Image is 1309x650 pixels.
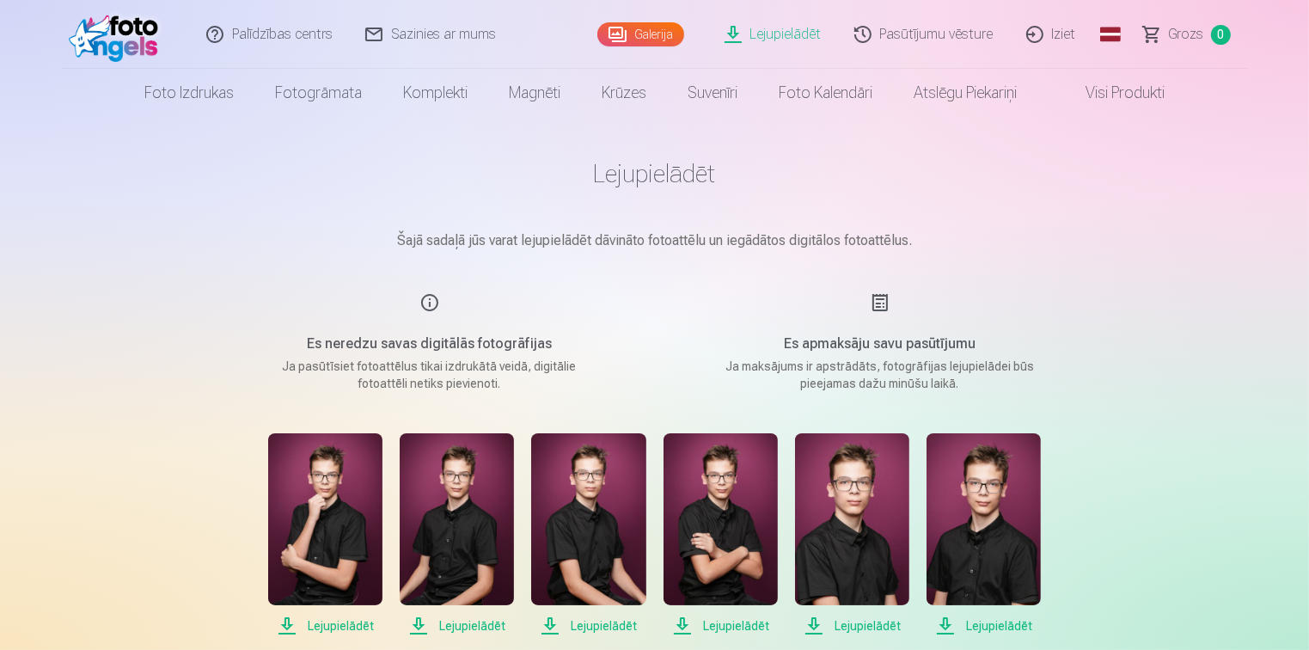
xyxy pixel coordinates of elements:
[664,433,778,636] a: Lejupielādēt
[382,69,488,117] a: Komplekti
[717,334,1043,354] h5: Es apmaksāju savu pasūtījumu
[266,358,593,392] p: Ja pasūtīsiet fotoattēlus tikai izdrukātā veidā, digitālie fotoattēli netiks pievienoti.
[488,69,581,117] a: Magnēti
[893,69,1037,117] a: Atslēgu piekariņi
[1169,24,1204,45] span: Grozs
[664,616,778,636] span: Lejupielādēt
[225,230,1085,251] p: Šajā sadaļā jūs varat lejupielādēt dāvināto fotoattēlu un iegādātos digitālos fotoattēlus.
[124,69,254,117] a: Foto izdrukas
[1037,69,1185,117] a: Visi produkti
[717,358,1043,392] p: Ja maksājums ir apstrādāts, fotogrāfijas lejupielādei būs pieejamas dažu minūšu laikā.
[400,433,514,636] a: Lejupielādēt
[927,616,1041,636] span: Lejupielādēt
[927,433,1041,636] a: Lejupielādēt
[667,69,758,117] a: Suvenīri
[266,334,593,354] h5: Es neredzu savas digitālās fotogrāfijas
[225,158,1085,189] h1: Lejupielādēt
[597,22,684,46] a: Galerija
[254,69,382,117] a: Fotogrāmata
[268,433,382,636] a: Lejupielādēt
[531,616,645,636] span: Lejupielādēt
[400,616,514,636] span: Lejupielādēt
[1211,25,1231,45] span: 0
[268,616,382,636] span: Lejupielādēt
[758,69,893,117] a: Foto kalendāri
[795,616,909,636] span: Lejupielādēt
[795,433,909,636] a: Lejupielādēt
[69,7,168,62] img: /fa1
[531,433,645,636] a: Lejupielādēt
[581,69,667,117] a: Krūzes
